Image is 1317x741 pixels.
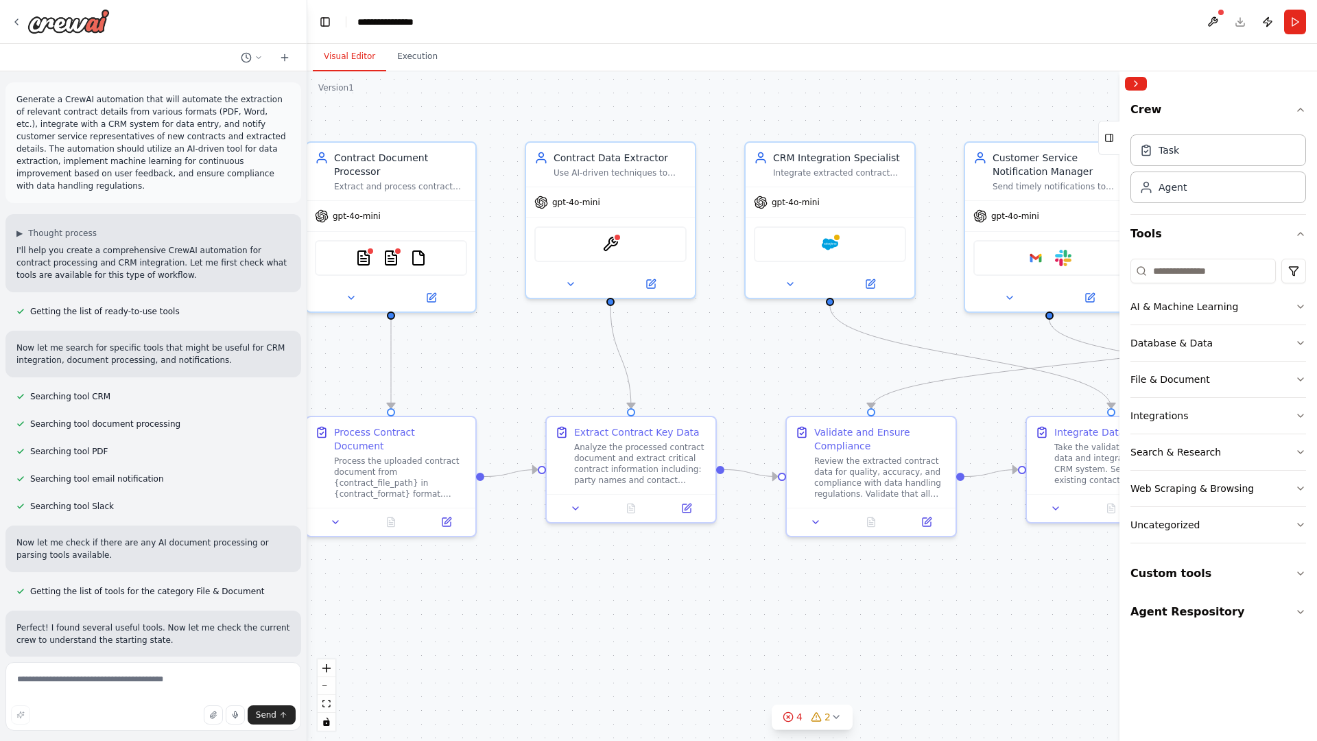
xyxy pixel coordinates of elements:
[1114,71,1125,741] button: Toggle Sidebar
[318,677,335,695] button: zoom out
[226,705,245,725] button: Click to speak your automation idea
[30,446,108,457] span: Searching tool PDF
[313,43,386,71] button: Visual Editor
[334,151,467,178] div: Contract Document Processor
[318,82,354,93] div: Version 1
[552,197,600,208] span: gpt-4o-mini
[773,151,906,165] div: CRM Integration Specialist
[1159,143,1179,157] div: Task
[30,419,180,430] span: Searching tool document processing
[1054,442,1187,486] div: Take the validated contract data and integrate it into the CRM system. Search for existing contac...
[602,500,661,517] button: No output available
[1130,215,1306,253] button: Tools
[318,713,335,731] button: toggle interactivity
[11,705,30,725] button: Improve this prompt
[1130,336,1213,350] div: Database & Data
[274,49,296,66] button: Start a new chat
[30,306,180,317] span: Getting the list of ready-to-use tools
[16,622,290,646] p: Perfect! I found several useful tools. Now let me check the current crew to understand the starti...
[1130,434,1306,470] button: Search & Research
[1130,554,1306,593] button: Custom tools
[525,141,696,299] div: Contract Data ExtractorUse AI-driven techniques to identify and extract key contract details such...
[574,425,700,439] div: Extract Contract Key Data
[724,463,778,484] g: Edge from d57ef5fa-f355-40ae-af9b-639734f65451 to 1b2fc902-f0ec-4900-b82f-881303332ac8
[334,181,467,192] div: Extract and process contract documents from various formats (PDF, Word, etc.), ensuring accurate ...
[248,705,296,725] button: Send
[903,514,950,530] button: Open in side panel
[316,12,335,32] button: Hide left sidebar
[604,306,638,408] g: Edge from 1f3fa723-e3ff-4008-bbd0-49adf9efbe22 to d57ef5fa-f355-40ae-af9b-639734f65451
[574,442,707,486] div: Analyze the processed contract document and extract critical contract information including: part...
[823,306,1118,408] g: Edge from 7fca0842-2170-44f0-8104-318948e80d09 to 88273b55-c55f-4165-836d-9cdc62827ade
[772,705,853,730] button: 42
[1130,471,1306,506] button: Web Scraping & Browsing
[814,425,947,453] div: Validate and Ensure Compliance
[991,211,1039,222] span: gpt-4o-mini
[383,250,399,266] img: DOCXSearchTool
[864,320,1276,408] g: Edge from b8aec6ab-b3c6-47ee-933b-eeb7c929e5bf to 1b2fc902-f0ec-4900-b82f-881303332ac8
[831,276,909,292] button: Open in side panel
[204,705,223,725] button: Upload files
[796,710,803,724] span: 4
[1055,250,1071,266] img: Slack
[554,167,687,178] div: Use AI-driven techniques to identify and extract key contract details such as party names, contra...
[1051,290,1128,306] button: Open in side panel
[1159,180,1187,194] div: Agent
[16,228,23,239] span: ▶
[824,710,831,724] span: 2
[1130,373,1210,386] div: File & Document
[964,463,1018,484] g: Edge from 1b2fc902-f0ec-4900-b82f-881303332ac8 to 88273b55-c55f-4165-836d-9cdc62827ade
[773,167,906,178] div: Integrate extracted contract data into CRM systems by creating or updating contact records, oppor...
[1130,325,1306,361] button: Database & Data
[1130,362,1306,397] button: File & Document
[545,416,717,524] div: Extract Contract Key DataAnalyze the processed contract document and extract critical contract in...
[357,15,431,29] nav: breadcrumb
[1054,425,1171,439] div: Integrate Data into CRM
[1130,409,1188,423] div: Integrations
[16,93,290,192] p: Generate a CrewAI automation that will automate the extraction of relevant contract details from ...
[410,250,427,266] img: FileReadTool
[744,141,916,299] div: CRM Integration SpecialistIntegrate extracted contract data into CRM systems by creating or updat...
[305,141,477,313] div: Contract Document ProcessorExtract and process contract documents from various formats (PDF, Word...
[1125,77,1147,91] button: Collapse right sidebar
[355,250,372,266] img: PDFSearchTool
[1082,500,1141,517] button: No output available
[993,181,1126,192] div: Send timely notifications to customer service representatives about new contracts and extracted d...
[1130,507,1306,543] button: Uncategorized
[362,514,420,530] button: No output available
[333,211,381,222] span: gpt-4o-mini
[993,151,1126,178] div: Customer Service Notification Manager
[16,244,290,281] p: I'll help you create a comprehensive CrewAI automation for contract processing and CRM integratio...
[1130,445,1221,459] div: Search & Research
[1130,398,1306,434] button: Integrations
[27,9,110,34] img: Logo
[16,342,290,366] p: Now let me search for specific tools that might be useful for CRM integration, document processin...
[484,463,538,484] g: Edge from bd641034-2e39-4b9b-a7f5-967c17b1f138 to d57ef5fa-f355-40ae-af9b-639734f65451
[772,197,820,208] span: gpt-4o-mini
[318,695,335,713] button: fit view
[814,456,947,499] div: Review the extracted contract data for quality, accuracy, and compliance with data handling regul...
[1130,482,1254,495] div: Web Scraping & Browsing
[386,43,449,71] button: Execution
[842,514,901,530] button: No output available
[602,236,619,252] img: ContextualAIParseTool
[318,659,335,677] button: zoom in
[16,537,290,561] p: Now let me check if there are any AI document processing or parsing tools available.
[256,709,276,720] span: Send
[384,320,398,408] g: Edge from 9531fea8-2989-4f34-bc58-608f02b94a14 to bd641034-2e39-4b9b-a7f5-967c17b1f138
[785,416,957,537] div: Validate and Ensure ComplianceReview the extracted contract data for quality, accuracy, and compl...
[30,586,264,597] span: Getting the list of tools for the category File & Document
[318,659,335,731] div: React Flow controls
[30,391,110,402] span: Searching tool CRM
[964,141,1135,313] div: Customer Service Notification ManagerSend timely notifications to customer service representative...
[305,416,477,537] div: Process Contract DocumentProcess the uploaded contract document from {contract_file_path} in {con...
[30,501,114,512] span: Searching tool Slack
[1130,253,1306,554] div: Tools
[334,456,467,499] div: Process the uploaded contract document from {contract_file_path} in {contract_format} format. Ext...
[334,425,467,453] div: Process Contract Document
[554,151,687,165] div: Contract Data Extractor
[1130,593,1306,631] button: Agent Respository
[1028,250,1044,266] img: Google gmail
[1130,289,1306,325] button: AI & Machine Learning
[1130,300,1238,314] div: AI & Machine Learning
